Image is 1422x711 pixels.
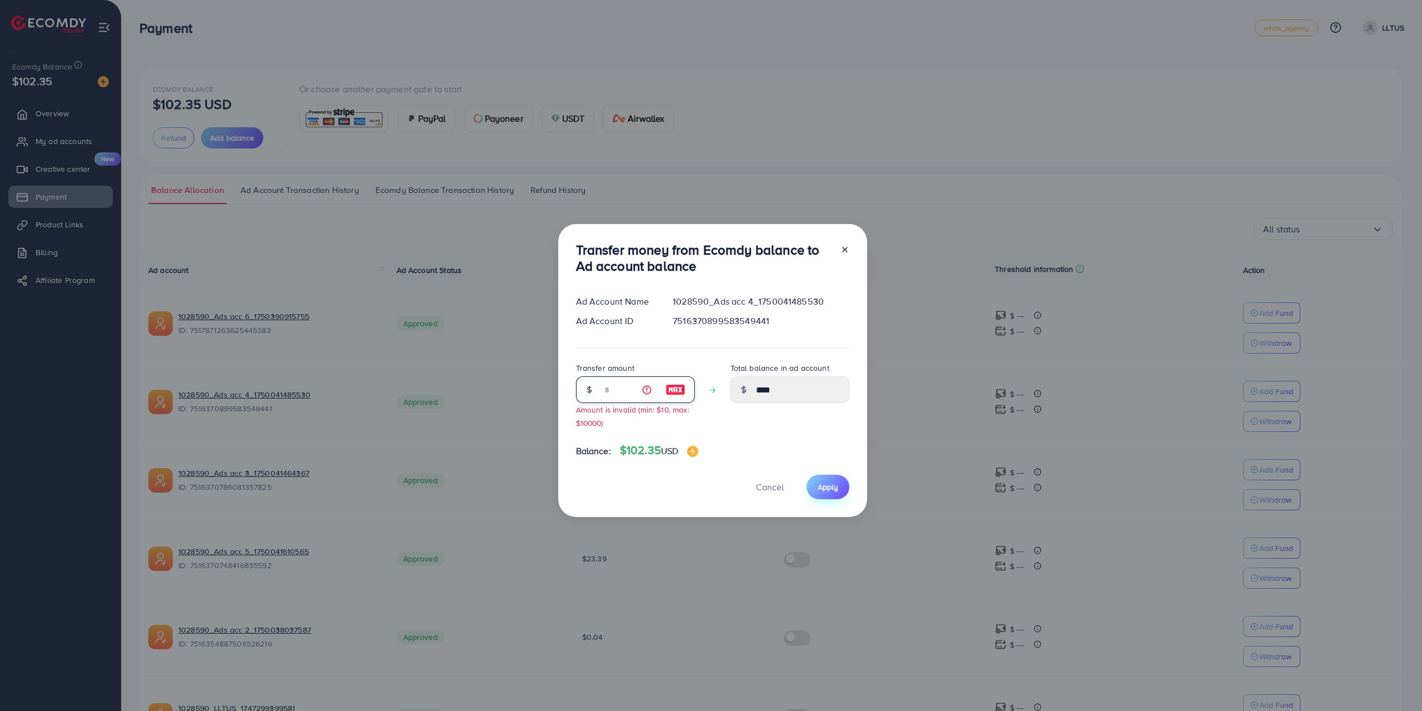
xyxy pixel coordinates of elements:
img: image [687,446,698,457]
div: Ad Account Name [567,295,664,308]
span: Balance: [576,445,611,458]
iframe: Chat [1375,661,1414,703]
h3: Transfer money from Ecomdy balance to Ad account balance [576,242,832,274]
small: Amount is invalid (min: $10, max: $10000) [576,404,689,427]
label: Total balance in ad account [730,362,829,374]
button: Apply [807,475,849,499]
span: Cancel [756,481,784,493]
img: image [665,383,685,396]
span: USD [661,445,678,457]
div: Ad Account ID [567,315,664,327]
div: 1028590_Ads acc 4_1750041485530 [664,295,858,308]
span: Apply [818,481,838,493]
button: Cancel [742,475,798,499]
h4: $102.35 [620,444,699,458]
label: Transfer amount [576,362,634,374]
div: 7516370899583549441 [664,315,858,327]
